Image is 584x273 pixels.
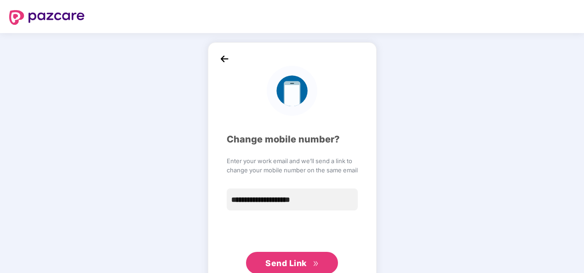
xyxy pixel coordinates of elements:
div: Change mobile number? [227,132,358,147]
span: change your mobile number on the same email [227,165,358,175]
span: Enter your work email and we’ll send a link to [227,156,358,165]
span: double-right [313,261,319,267]
span: Send Link [265,258,307,268]
img: logo [9,10,85,25]
img: back_icon [218,52,231,66]
img: logo [267,66,317,116]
